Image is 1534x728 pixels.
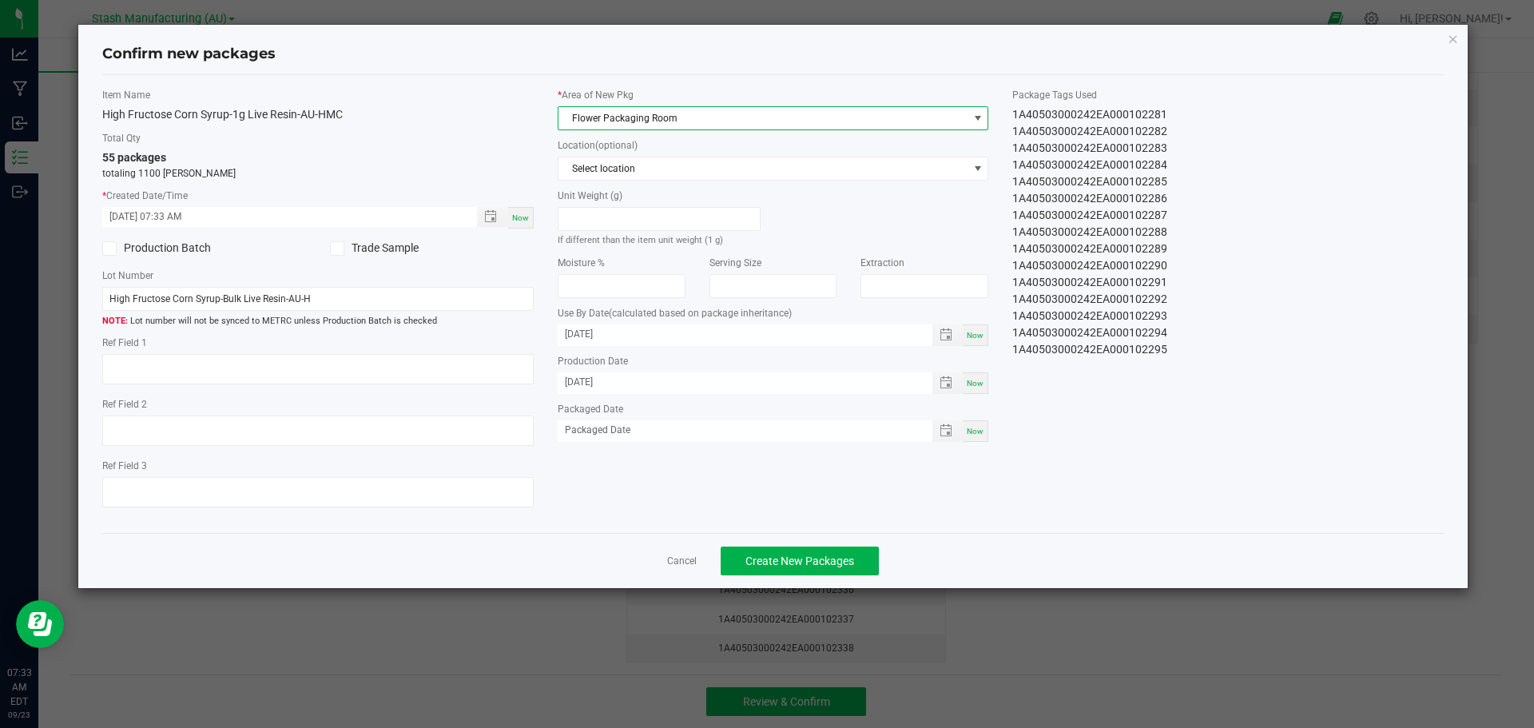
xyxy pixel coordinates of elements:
div: 1A40503000242EA000102282 [1012,123,1444,140]
label: Production Batch [102,240,306,257]
span: Lot number will not be synced to METRC unless Production Batch is checked [102,315,534,328]
span: Now [967,427,984,436]
label: Total Qty [102,131,534,145]
span: (calculated based on package inheritance) [609,308,792,319]
div: 1A40503000242EA000102283 [1012,140,1444,157]
label: Trade Sample [330,240,534,257]
label: Moisture % [558,256,686,270]
div: 1A40503000242EA000102281 [1012,106,1444,123]
span: NO DATA FOUND [558,157,989,181]
span: Toggle popup [932,324,964,346]
span: Now [512,213,529,222]
label: Serving Size [709,256,837,270]
h4: Confirm new packages [102,44,1445,65]
span: Toggle popup [477,207,508,227]
label: Production Date [558,354,989,368]
label: Created Date/Time [102,189,534,203]
input: Use By Date [558,324,916,344]
span: Flower Packaging Room [558,107,968,129]
div: 1A40503000242EA000102284 [1012,157,1444,173]
div: 1A40503000242EA000102288 [1012,224,1444,241]
p: totaling 1100 [PERSON_NAME] [102,166,534,181]
a: Cancel [667,555,697,568]
label: Use By Date [558,306,989,320]
span: 55 packages [102,151,166,164]
div: 1A40503000242EA000102289 [1012,241,1444,257]
span: Toggle popup [932,420,964,442]
div: 1A40503000242EA000102285 [1012,173,1444,190]
label: Unit Weight (g) [558,189,761,203]
label: Package Tags Used [1012,88,1444,102]
label: Ref Field 2 [102,397,534,412]
span: (optional) [595,140,638,151]
div: High Fructose Corn Syrup-1g Live Resin-AU-HMC [102,106,534,123]
span: Now [967,379,984,388]
label: Item Name [102,88,534,102]
label: Extraction [860,256,988,270]
label: Lot Number [102,269,534,283]
div: 1A40503000242EA000102290 [1012,257,1444,274]
label: Ref Field 3 [102,459,534,473]
span: Now [967,331,984,340]
input: Production Date [558,372,916,392]
div: 1A40503000242EA000102287 [1012,207,1444,224]
div: 1A40503000242EA000102292 [1012,291,1444,308]
span: Toggle popup [932,372,964,394]
div: 1A40503000242EA000102295 [1012,341,1444,358]
iframe: Resource center [16,600,64,648]
label: Area of New Pkg [558,88,989,102]
button: Create New Packages [721,547,879,575]
label: Ref Field 1 [102,336,534,350]
div: 1A40503000242EA000102291 [1012,274,1444,291]
label: Packaged Date [558,402,989,416]
small: If different than the item unit weight (1 g) [558,235,723,245]
input: Created Datetime [102,207,460,227]
div: 1A40503000242EA000102293 [1012,308,1444,324]
div: 1A40503000242EA000102286 [1012,190,1444,207]
span: Create New Packages [745,555,854,567]
input: Packaged Date [558,420,916,440]
label: Location [558,138,989,153]
span: Select location [558,157,968,180]
div: 1A40503000242EA000102294 [1012,324,1444,341]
